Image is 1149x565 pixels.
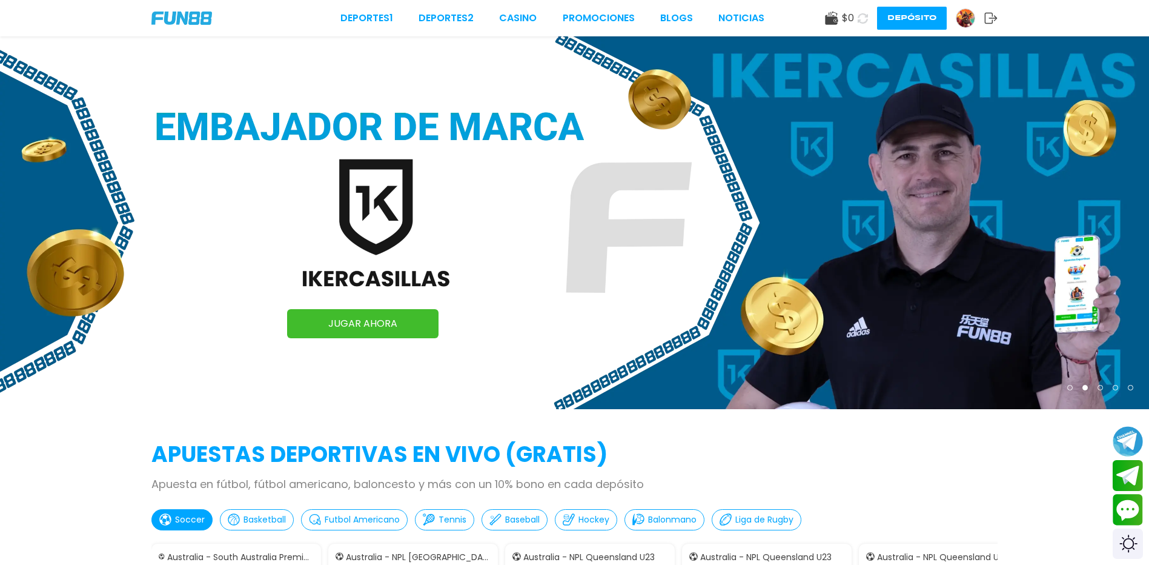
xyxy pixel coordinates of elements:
[151,509,213,530] button: Soccer
[555,509,617,530] button: Hockey
[325,513,400,526] p: Futbol Americano
[243,513,286,526] p: Basketball
[712,509,801,530] button: Liga de Rugby
[1113,460,1143,492] button: Join telegram
[167,551,314,564] p: Australia - South Australia Premier League Women
[1113,426,1143,457] button: Join telegram channel
[482,509,548,530] button: Baseball
[563,11,635,25] a: Promociones
[578,513,609,526] p: Hockey
[415,509,474,530] button: Tennis
[956,9,975,27] img: Avatar
[523,551,655,564] p: Australia - NPL Queensland U23
[346,551,491,564] p: Australia - NPL [GEOGRAPHIC_DATA]
[718,11,764,25] a: NOTICIAS
[735,513,793,526] p: Liga de Rugby
[151,438,998,471] h2: APUESTAS DEPORTIVAS EN VIVO (gratis)
[956,8,984,28] a: Avatar
[301,509,408,530] button: Futbol Americano
[842,11,854,25] span: $ 0
[505,513,540,526] p: Baseball
[340,11,393,25] a: Deportes1
[700,551,832,564] p: Australia - NPL Queensland U23
[1113,529,1143,559] div: Switch theme
[220,509,294,530] button: Basketball
[499,11,537,25] a: CASINO
[648,513,697,526] p: Balonmano
[1113,494,1143,526] button: Contact customer service
[287,309,439,338] a: JUGAR AHORA
[151,12,212,25] img: Company Logo
[877,551,1008,564] p: Australia - NPL Queensland U23
[624,509,704,530] button: Balonmano
[419,11,474,25] a: Deportes2
[175,513,205,526] p: Soccer
[151,476,998,492] p: Apuesta en fútbol, fútbol americano, baloncesto y más con un 10% bono en cada depósito
[877,7,947,30] button: Depósito
[660,11,693,25] a: BLOGS
[439,513,466,526] p: Tennis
